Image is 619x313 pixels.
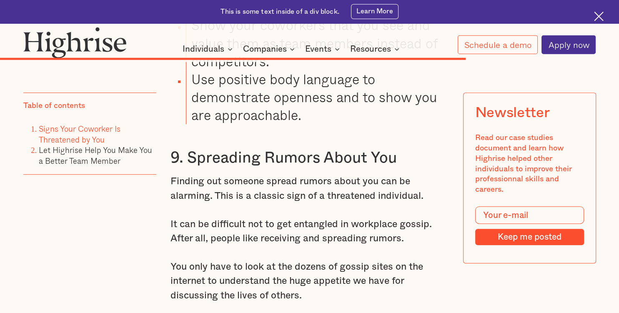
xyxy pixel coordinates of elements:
[475,133,584,195] div: Read our case studies document and learn how Highrise helped other individuals to improve their p...
[475,105,549,122] div: Newsletter
[23,101,85,111] div: Table of contents
[541,35,596,55] a: Apply now
[186,70,449,124] li: Use positive body language to demonstrate openness and to show you are approachable.
[39,123,120,145] a: Signs Your Coworker Is Threatened by You
[170,217,449,246] p: It can be difficult not to get entangled in workplace gossip. After all, people like receiving an...
[475,207,584,245] form: Modal Form
[243,44,286,54] div: Companies
[170,174,449,203] p: Finding out someone spread rumors about you can be alarming. This is a classic sign of a threaten...
[305,44,342,54] div: Events
[221,7,339,16] div: This is some text inside of a div block.
[183,44,224,54] div: Individuals
[458,35,538,54] a: Schedule a demo
[351,4,398,19] a: Learn More
[23,27,127,58] img: Highrise logo
[243,44,297,54] div: Companies
[350,44,391,54] div: Resources
[350,44,402,54] div: Resources
[475,207,584,224] input: Your e-mail
[305,44,331,54] div: Events
[183,44,235,54] div: Individuals
[39,144,152,167] a: Let Highrise Help You Make You a Better Team Member
[170,148,449,168] h3: 9. Spreading Rumors About You
[594,12,604,21] img: Cross icon
[170,260,449,303] p: You only have to look at the dozens of gossip sites on the internet to understand the huge appeti...
[475,229,584,245] input: Keep me posted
